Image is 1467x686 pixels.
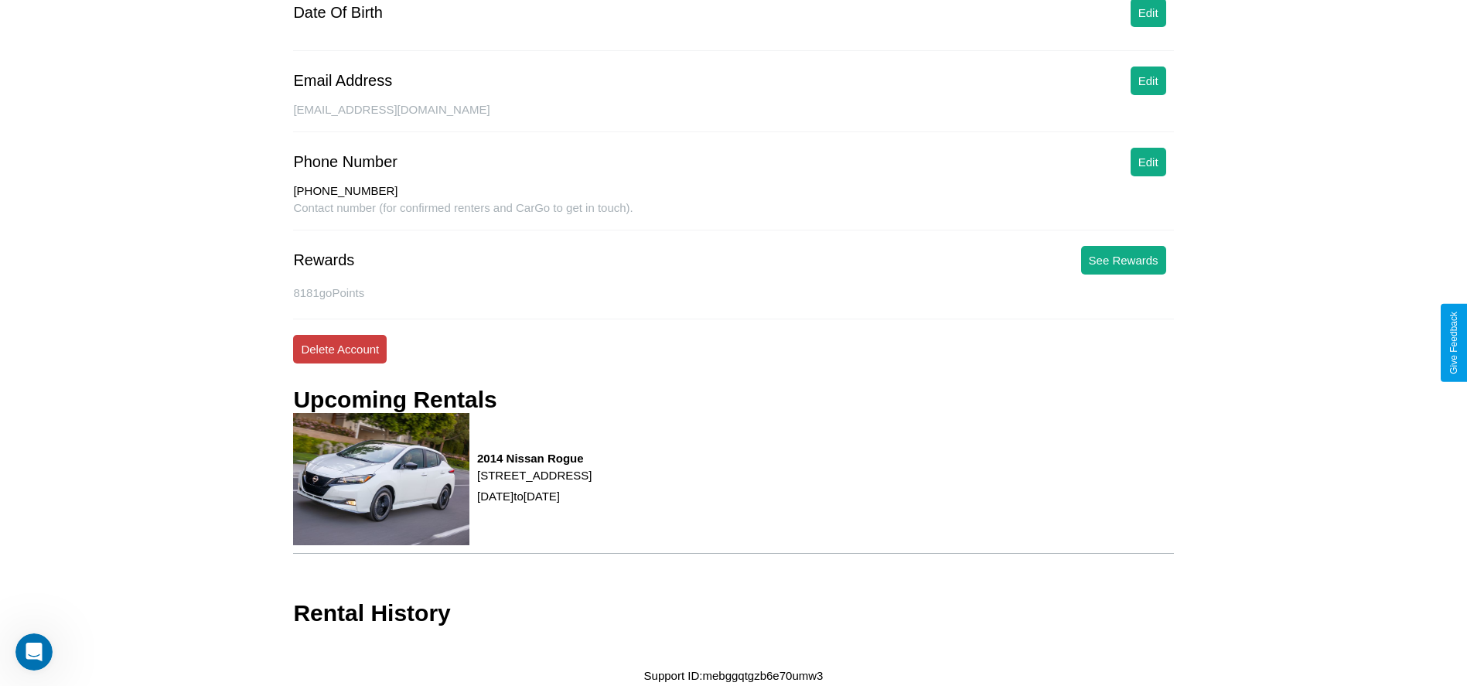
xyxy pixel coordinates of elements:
p: [STREET_ADDRESS] [477,465,592,486]
button: Delete Account [293,335,387,363]
div: Date Of Birth [293,4,383,22]
button: Edit [1131,148,1166,176]
div: [PHONE_NUMBER] [293,184,1173,201]
button: Edit [1131,67,1166,95]
div: Phone Number [293,153,397,171]
div: [EMAIL_ADDRESS][DOMAIN_NAME] [293,103,1173,132]
div: Rewards [293,251,354,269]
button: See Rewards [1081,246,1166,275]
img: rental [293,413,469,544]
h3: 2014 Nissan Rogue [477,452,592,465]
p: 8181 goPoints [293,282,1173,303]
p: Support ID: mebggqtgzb6e70umw3 [644,665,824,686]
iframe: Intercom live chat [15,633,53,671]
div: Give Feedback [1448,312,1459,374]
p: [DATE] to [DATE] [477,486,592,507]
h3: Rental History [293,600,450,626]
div: Contact number (for confirmed renters and CarGo to get in touch). [293,201,1173,230]
h3: Upcoming Rentals [293,387,496,413]
div: Email Address [293,72,392,90]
